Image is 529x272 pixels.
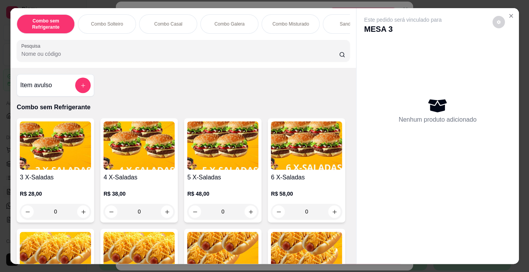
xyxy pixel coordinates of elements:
img: product-image [103,121,175,170]
p: Combo Galera [214,21,244,27]
img: product-image [187,121,258,170]
p: R$ 38,00 [103,190,175,198]
button: decrease-product-quantity [189,205,201,218]
label: Pesquisa [21,43,43,49]
p: Combo sem Refrigerante [23,18,68,30]
button: increase-product-quantity [77,205,89,218]
p: R$ 48,00 [187,190,258,198]
h4: 3 X-Saladas [20,173,91,182]
img: product-image [271,121,342,170]
button: decrease-product-quantity [105,205,117,218]
p: R$ 58,00 [271,190,342,198]
button: decrease-product-quantity [492,16,505,28]
button: decrease-product-quantity [21,205,34,218]
button: decrease-product-quantity [272,205,285,218]
h4: 6 X-Saladas [271,173,342,182]
p: Combo Solteiro [91,21,123,27]
button: increase-product-quantity [328,205,340,218]
p: Combo Misturado [272,21,309,27]
button: increase-product-quantity [161,205,173,218]
input: Pesquisa [21,50,339,58]
button: add-separate-item [75,77,91,93]
p: R$ 28,00 [20,190,91,198]
h4: 5 X-Saladas [187,173,258,182]
p: Este pedido será vinculado para [364,16,441,24]
img: product-image [20,121,91,170]
p: Combo sem Refrigerante [17,103,350,112]
button: increase-product-quantity [244,205,257,218]
h4: Item avulso [20,81,52,90]
h4: 4 X-Saladas [103,173,175,182]
p: Combo Casal [154,21,182,27]
p: MESA 3 [364,24,441,34]
p: Sanduíches [340,21,364,27]
button: Close [505,10,517,22]
p: Nenhum produto adicionado [398,115,476,124]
